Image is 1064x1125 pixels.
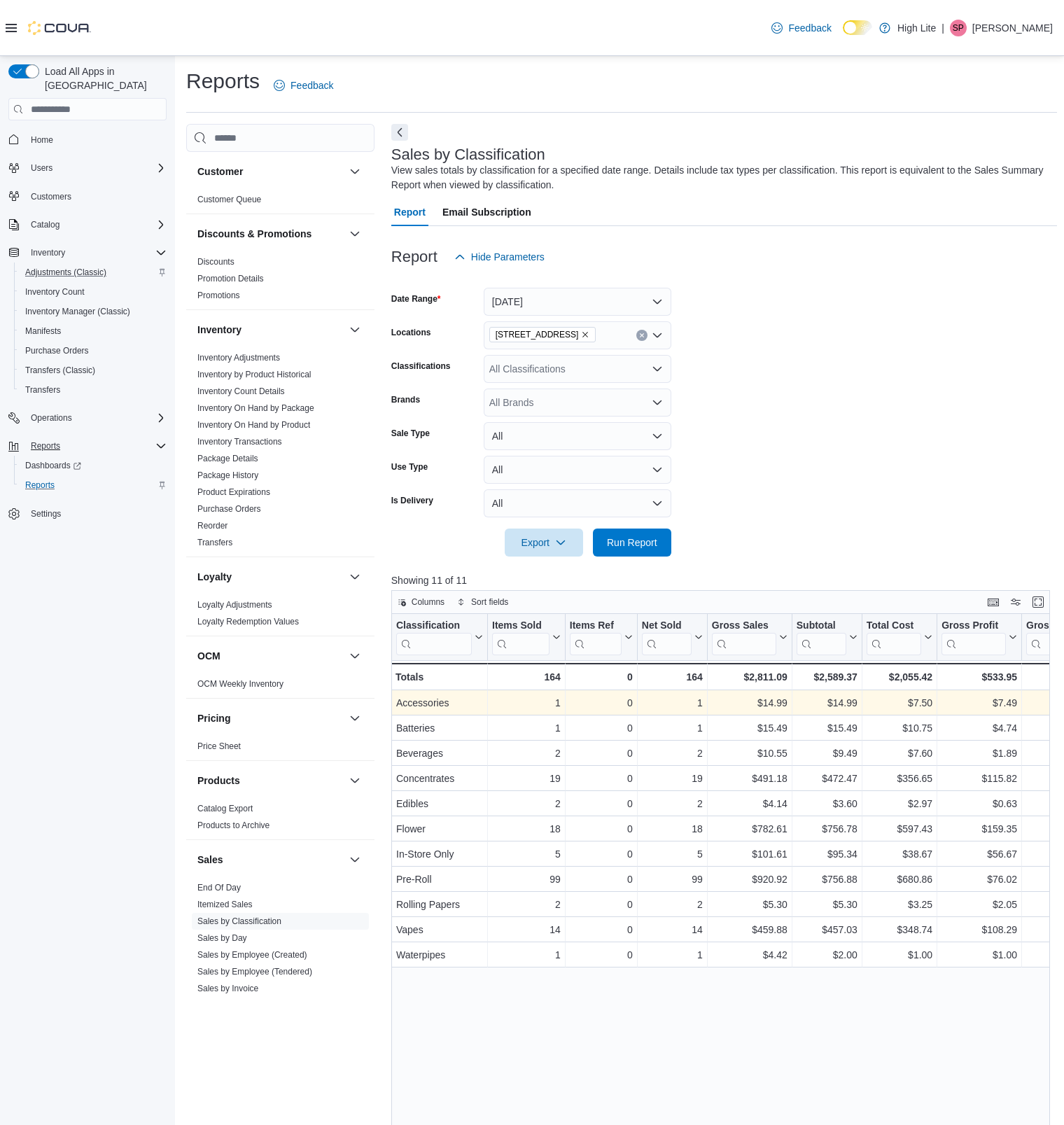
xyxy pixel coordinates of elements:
div: $2,589.37 [797,669,857,685]
div: $159.35 [941,821,1017,838]
span: Package History [197,470,258,481]
div: Classification [396,620,472,633]
span: Inventory [25,244,167,261]
button: Run Report [593,529,671,557]
a: Promotions [197,291,240,300]
a: Sales by Classification [197,916,281,926]
div: Samira Perri [950,20,967,36]
div: $756.88 [797,872,857,888]
div: Concentrates [396,771,483,788]
span: Transfers [20,382,167,398]
div: Items Ref [570,620,622,633]
div: $1.89 [941,746,1017,762]
div: $3.60 [797,796,857,813]
span: Customer Queue [197,194,261,205]
button: Products [346,772,363,789]
label: Locations [391,327,431,338]
span: Dark Mode [843,35,843,36]
button: Remove 831 Notre Dame St. from selection in this group [581,330,589,339]
span: Transfers [197,537,232,548]
div: $2.97 [867,796,932,813]
span: Product Expirations [197,487,270,498]
button: Users [3,158,172,178]
button: Gross Profit [941,620,1017,655]
span: Inventory Adjustments [197,352,280,363]
label: Brands [391,394,420,405]
div: Net Sold [642,620,692,633]
button: Sales [346,851,363,868]
div: $7.49 [941,695,1017,712]
button: Pricing [346,710,363,727]
button: Total Cost [867,620,932,655]
button: All [484,422,671,450]
span: Adjustments (Classic) [25,267,106,278]
h3: OCM [197,649,220,663]
div: 2 [492,796,561,813]
span: Inventory Transactions [197,436,282,447]
span: Manifests [25,326,61,337]
label: Date Range [391,293,441,305]
div: Items Sold [492,620,549,633]
a: Loyalty Adjustments [197,600,272,610]
a: Catalog Export [197,804,253,813]
button: Hide Parameters [449,243,550,271]
button: Sort fields [451,594,514,610]
label: Sale Type [391,428,430,439]
button: Reports [3,436,172,456]
button: Users [25,160,58,176]
span: Loyalty Adjustments [197,599,272,610]
div: 99 [642,872,703,888]
button: Operations [3,408,172,428]
a: Feedback [268,71,339,99]
a: Itemized Sales [197,900,253,909]
button: Inventory Count [14,282,172,302]
span: Settings [31,508,61,519]
div: $115.82 [941,771,1017,788]
div: 1 [492,695,561,712]
div: 18 [492,821,561,838]
button: Export [505,529,583,557]
label: Is Delivery [391,495,433,506]
button: Clear input [636,330,647,341]
span: Load All Apps in [GEOGRAPHIC_DATA] [39,64,167,92]
button: Catalog [25,216,65,233]
button: Reports [25,438,66,454]
span: Inventory Count [25,286,85,298]
div: Subtotal [797,620,846,655]
span: Hide Parameters [471,250,545,264]
div: $2,055.42 [867,669,932,685]
button: OCM [197,649,344,663]
div: $95.34 [797,846,857,863]
span: Dashboards [20,457,167,474]
button: Customers [3,186,172,207]
div: Items Sold [492,620,549,655]
div: 0 [570,669,633,685]
div: Products [186,800,374,839]
span: Reports [25,438,167,454]
span: Transfers [25,384,60,396]
button: Next [391,124,408,141]
button: Catalog [3,215,172,235]
button: Inventory Manager (Classic) [14,302,172,321]
div: 99 [492,872,561,888]
button: Transfers (Classic) [14,361,172,380]
div: $101.61 [712,846,787,863]
span: Email Subscription [442,198,531,226]
span: Users [25,160,167,176]
div: $10.75 [867,720,932,737]
a: Inventory Manager (Classic) [20,303,136,320]
div: $0.63 [941,796,1017,813]
span: Catalog [31,219,59,230]
button: Transfers [14,380,172,400]
div: Gross Profit [941,620,1006,633]
div: Total Cost [867,620,921,655]
span: Purchase Orders [25,345,89,356]
div: 0 [570,821,633,838]
button: Classification [396,620,483,655]
h3: Customer [197,165,243,179]
button: Manifests [14,321,172,341]
button: All [484,489,671,517]
button: Display options [1007,594,1024,610]
button: Open list of options [652,363,663,375]
span: Inventory On Hand by Product [197,419,310,431]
